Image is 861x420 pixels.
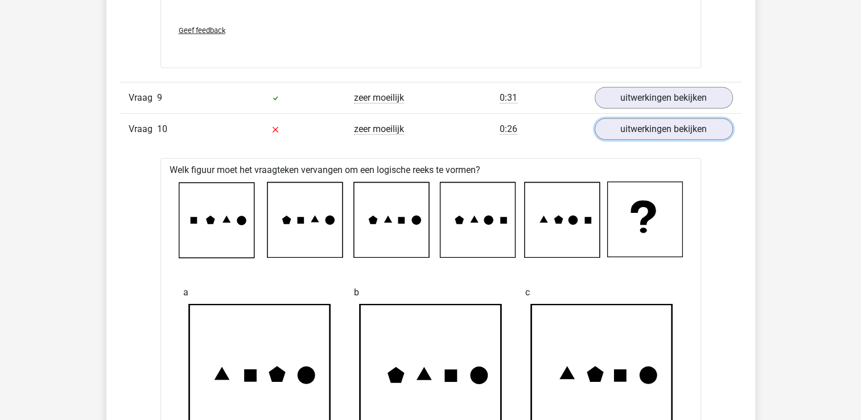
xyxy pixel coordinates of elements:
[157,123,167,134] span: 10
[500,92,517,104] span: 0:31
[354,123,404,135] span: zeer moeilijk
[183,281,188,304] span: a
[179,26,225,35] span: Geef feedback
[500,123,517,135] span: 0:26
[354,281,359,304] span: b
[354,92,404,104] span: zeer moeilijk
[525,281,530,304] span: c
[129,122,157,136] span: Vraag
[129,91,157,105] span: Vraag
[157,92,162,103] span: 9
[595,118,733,140] a: uitwerkingen bekijken
[595,87,733,109] a: uitwerkingen bekijken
